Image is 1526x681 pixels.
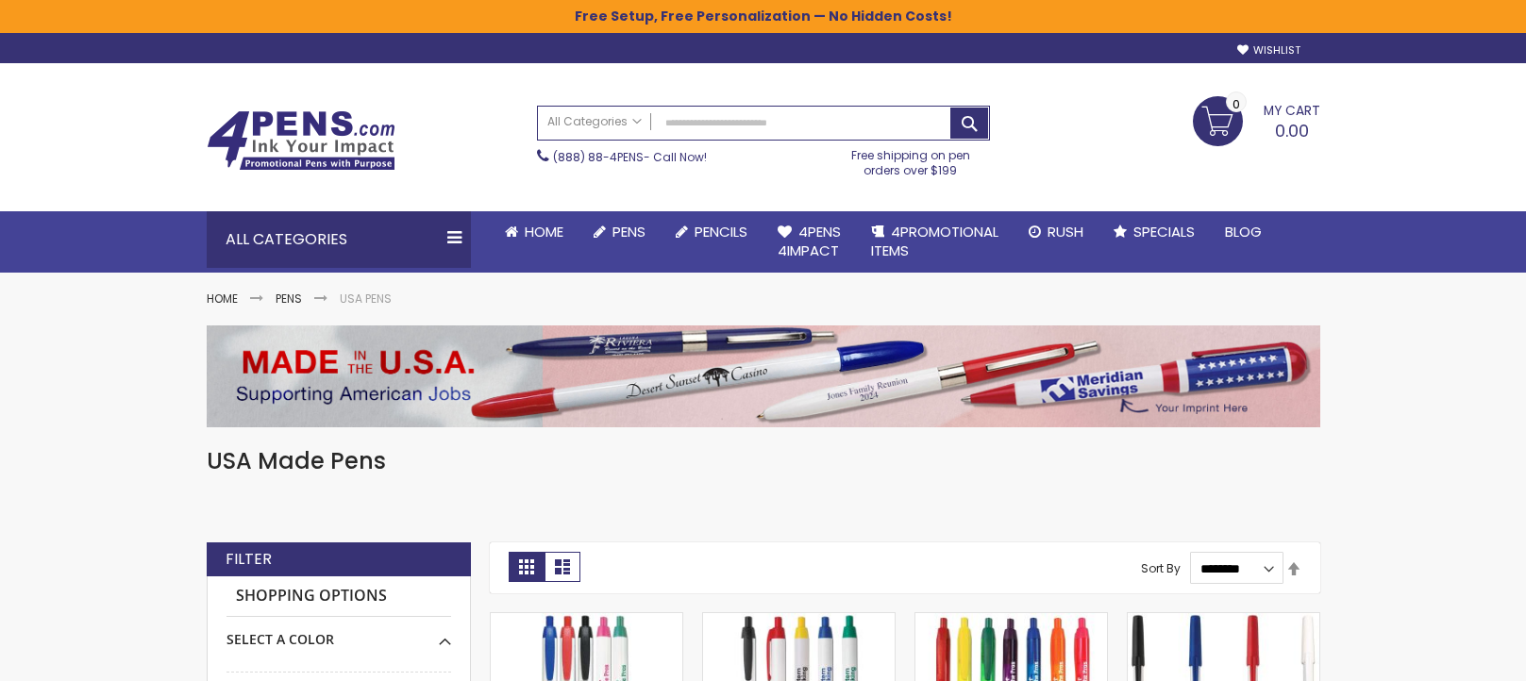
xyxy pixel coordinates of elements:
[525,222,563,241] span: Home
[207,291,238,307] a: Home
[856,211,1014,273] a: 4PROMOTIONALITEMS
[1237,43,1300,58] a: Wishlist
[703,612,895,628] a: Monarch-G Grip Wide Click Ballpoint Pen - White Body
[778,222,841,260] span: 4Pens 4impact
[553,149,644,165] a: (888) 88-4PENS
[207,325,1320,427] img: USA Pens
[1275,119,1309,142] span: 0.00
[695,222,747,241] span: Pencils
[491,612,682,628] a: Monarch Ballpoint Wide Body Pen
[1133,222,1195,241] span: Specials
[1014,211,1098,253] a: Rush
[579,211,661,253] a: Pens
[207,446,1320,476] h1: USA Made Pens
[1098,211,1210,253] a: Specials
[1128,612,1319,628] a: Promotional Twister Stick Plastic Ballpoint Pen
[226,617,451,649] div: Select A Color
[1141,560,1181,576] label: Sort By
[538,107,651,138] a: All Categories
[661,211,763,253] a: Pencils
[340,291,392,307] strong: USA Pens
[915,612,1107,628] a: Monarch-T Translucent Wide Click Ballpoint Pen
[1210,211,1277,253] a: Blog
[547,114,642,129] span: All Categories
[763,211,856,273] a: 4Pens4impact
[612,222,646,241] span: Pens
[276,291,302,307] a: Pens
[226,576,451,617] strong: Shopping Options
[871,222,998,260] span: 4PROMOTIONAL ITEMS
[207,211,471,268] div: All Categories
[509,552,545,582] strong: Grid
[1048,222,1083,241] span: Rush
[1225,222,1262,241] span: Blog
[207,110,395,171] img: 4Pens Custom Pens and Promotional Products
[490,211,579,253] a: Home
[1193,96,1320,143] a: 0.00 0
[553,149,707,165] span: - Call Now!
[831,141,990,178] div: Free shipping on pen orders over $199
[1233,95,1240,113] span: 0
[226,549,272,570] strong: Filter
